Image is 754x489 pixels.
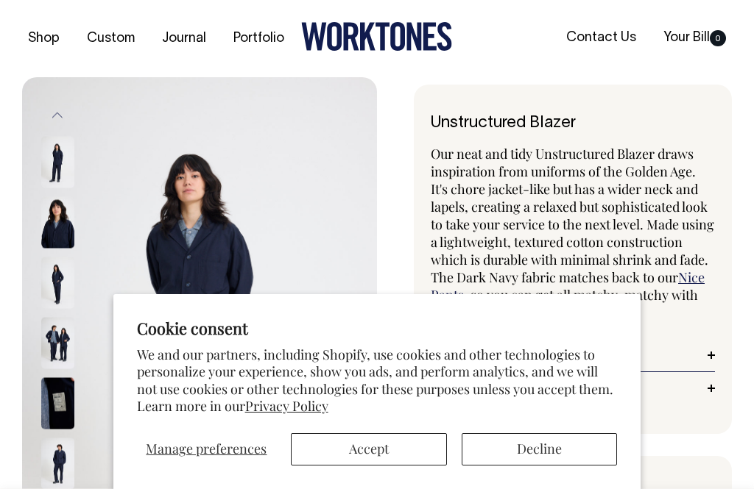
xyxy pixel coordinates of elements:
a: Nice Pants [431,268,705,304]
h2: Cookie consent [137,318,618,338]
h1: Unstructured Blazer [431,114,715,132]
span: , so you can get all matchy-matchy with your outfits. [431,286,698,321]
img: dark-navy [41,136,74,188]
button: Manage preferences [137,433,277,465]
p: We and our partners, including Shopify, use cookies and other technologies to personalize your ex... [137,346,618,415]
a: Your Bill0 [658,26,732,50]
a: Custom [81,26,141,51]
span: Manage preferences [146,440,267,457]
a: Portfolio [228,26,290,51]
a: Privacy Policy [245,397,328,415]
a: Shop [22,26,66,51]
button: Decline [462,433,618,465]
img: dark-navy [41,196,74,248]
span: Our neat and tidy Unstructured Blazer draws inspiration from uniforms of the Golden Age. It's cho... [431,145,714,286]
a: Journal [156,26,212,51]
a: Contact Us [560,26,642,50]
img: dark-navy [41,257,74,308]
button: Previous [46,99,68,132]
span: 0 [710,30,726,46]
img: dark-navy [41,317,74,368]
button: Accept [291,433,447,465]
img: dark-navy [41,377,74,429]
img: dark-navy [41,438,74,489]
